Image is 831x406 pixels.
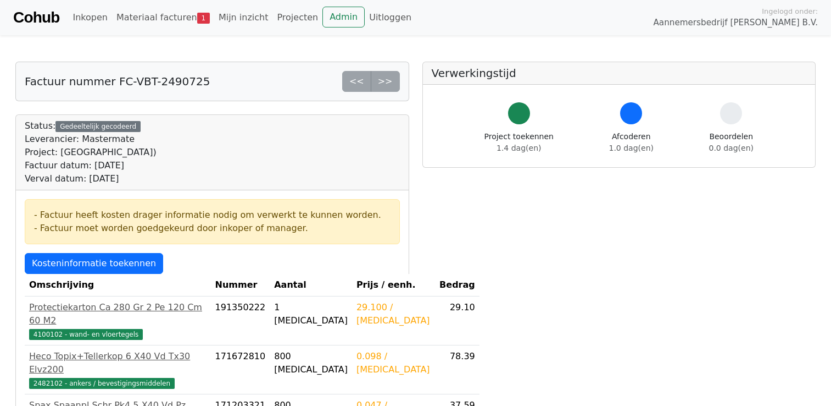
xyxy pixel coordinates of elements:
span: 4100102 - wand- en vloertegels [29,329,143,340]
div: Status: [25,119,157,185]
div: Protectiekarton Ca 280 Gr 2 Pe 120 Cm 60 M2 [29,301,207,327]
th: Nummer [211,274,270,297]
a: Projecten [272,7,322,29]
a: Cohub [13,4,59,31]
a: Uitloggen [365,7,416,29]
span: 1.4 dag(en) [497,144,541,152]
div: Heco Topix+Tellerkop 6 X40 Vd Tx30 Elvz200 [29,350,207,376]
td: 191350222 [211,297,270,345]
a: Inkopen [68,7,111,29]
span: 1 [197,13,210,24]
a: Kosteninformatie toekennen [25,253,163,274]
h5: Factuur nummer FC-VBT-2490725 [25,75,210,88]
div: Leverancier: Mastermate [25,133,157,146]
span: 1.0 dag(en) [609,144,654,152]
div: Verval datum: [DATE] [25,172,157,185]
div: Project toekennen [484,131,554,154]
span: 0.0 dag(en) [709,144,754,152]
th: Bedrag [434,274,479,297]
th: Omschrijving [25,274,211,297]
a: Heco Topix+Tellerkop 6 X40 Vd Tx30 Elvz2002482102 - ankers / bevestigingsmiddelen [29,350,207,389]
div: 800 [MEDICAL_DATA] [274,350,348,376]
div: Gedeeltelijk gecodeerd [55,121,141,132]
div: - Factuur heeft kosten drager informatie nodig om verwerkt te kunnen worden. [34,209,391,222]
div: 29.100 / [MEDICAL_DATA] [356,301,430,327]
span: Ingelogd onder: [762,6,818,17]
h5: Verwerkingstijd [432,67,807,80]
span: Aannemersbedrijf [PERSON_NAME] B.V. [653,17,818,29]
div: Factuur datum: [DATE] [25,159,157,172]
div: - Factuur moet worden goedgekeurd door inkoper of manager. [34,222,391,235]
td: 78.39 [434,345,479,394]
td: 171672810 [211,345,270,394]
td: 29.10 [434,297,479,345]
th: Prijs / eenh. [352,274,434,297]
a: Materiaal facturen1 [112,7,214,29]
a: Mijn inzicht [214,7,273,29]
div: Afcoderen [609,131,654,154]
div: Beoordelen [709,131,754,154]
th: Aantal [270,274,352,297]
a: Protectiekarton Ca 280 Gr 2 Pe 120 Cm 60 M24100102 - wand- en vloertegels [29,301,207,341]
a: Admin [322,7,365,28]
div: 1 [MEDICAL_DATA] [274,301,348,327]
div: Project: [GEOGRAPHIC_DATA]) [25,146,157,159]
span: 2482102 - ankers / bevestigingsmiddelen [29,378,175,389]
div: 0.098 / [MEDICAL_DATA] [356,350,430,376]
